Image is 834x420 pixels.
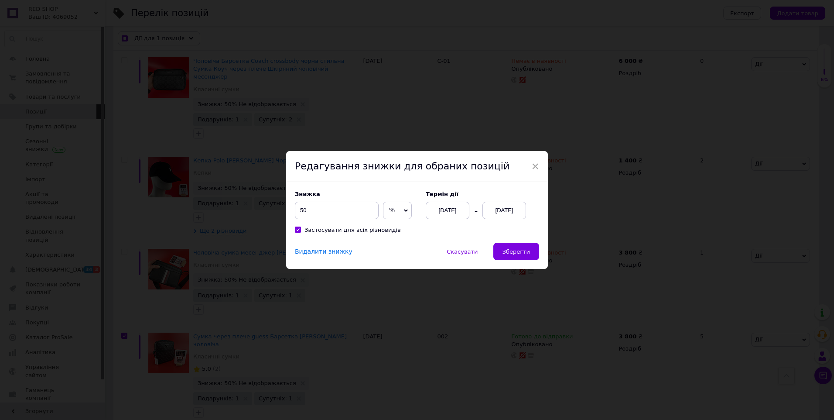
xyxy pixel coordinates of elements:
[482,202,526,219] div: [DATE]
[295,191,320,197] span: Знижка
[295,161,509,172] span: Редагування знижки для обраних позицій
[502,248,530,255] span: Зберегти
[295,248,352,255] span: Видалити знижку
[447,248,478,255] span: Скасувати
[438,243,487,260] button: Скасувати
[493,243,539,260] button: Зберегти
[531,159,539,174] span: ×
[304,226,401,234] div: Застосувати для всіх різновидів
[295,202,379,219] input: 0
[426,202,469,219] div: [DATE]
[389,207,395,213] span: %
[426,191,539,197] label: Термін дії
